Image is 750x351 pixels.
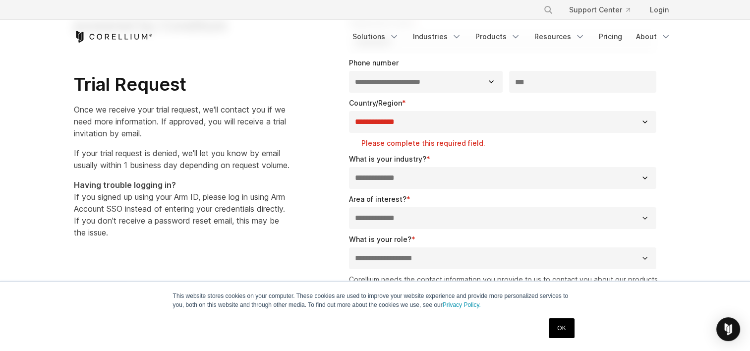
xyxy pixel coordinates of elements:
[469,28,526,46] a: Products
[716,317,740,341] div: Open Intercom Messenger
[349,235,411,243] span: What is your role?
[74,180,176,190] strong: Having trouble logging in?
[361,138,661,148] label: Please complete this required field.
[349,99,402,107] span: Country/Region
[630,28,677,46] a: About
[349,155,426,163] span: What is your industry?
[74,148,289,170] span: If your trial request is denied, we'll let you know by email usually within 1 business day depend...
[593,28,628,46] a: Pricing
[561,1,638,19] a: Support Center
[346,28,677,46] div: Navigation Menu
[642,1,677,19] a: Login
[549,318,574,338] a: OK
[346,28,405,46] a: Solutions
[173,292,577,309] p: This website stores cookies on your computer. These cookies are used to improve your website expe...
[443,301,481,308] a: Privacy Policy.
[528,28,591,46] a: Resources
[349,195,406,203] span: Area of interest?
[349,58,399,67] span: Phone number
[74,73,289,96] h2: Trial Request
[407,28,467,46] a: Industries
[74,180,285,237] span: If you signed up using your Arm ID, please log in using Arm Account SSO instead of entering your ...
[349,274,661,316] p: Corellium needs the contact information you provide to us to contact you about our products and s...
[74,31,153,43] a: Corellium Home
[539,1,557,19] button: Search
[531,1,677,19] div: Navigation Menu
[74,105,286,138] span: Once we receive your trial request, we'll contact you if we need more information. If approved, y...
